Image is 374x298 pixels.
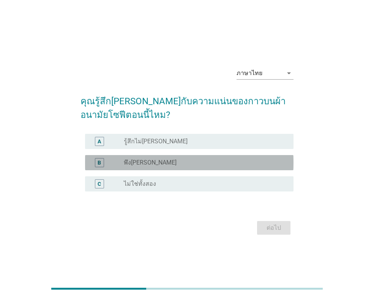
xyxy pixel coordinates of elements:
div: B [98,159,101,167]
div: C [98,180,101,188]
label: รู้สึกไม่[PERSON_NAME] [124,138,188,145]
i: arrow_drop_down [284,69,294,78]
label: ไม่ใช่ทั้งสอง [124,180,156,188]
label: พึง[PERSON_NAME] [124,159,177,166]
div: A [98,138,101,146]
h2: คุณรู้สึก[PERSON_NAME]กับความแน่นของกาวบนผ้าอนามัยโซฟีตอนนี้ไหม? [80,87,294,122]
div: ภาษาไทย [237,70,262,77]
